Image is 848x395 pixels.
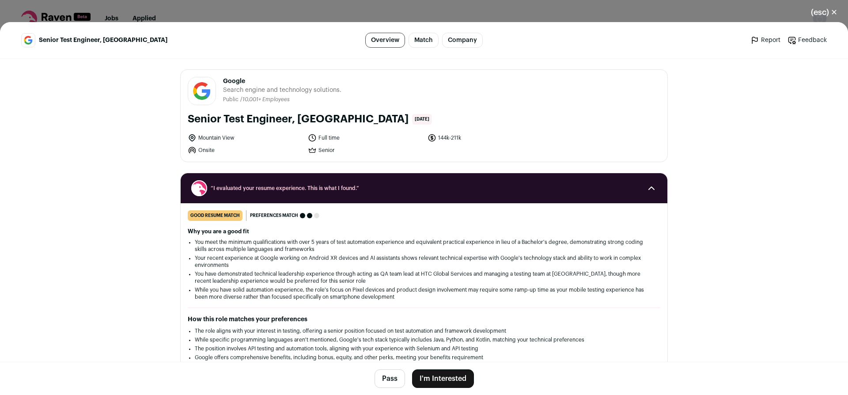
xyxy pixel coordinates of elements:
[442,33,483,48] a: Company
[308,146,423,155] li: Senior
[195,286,653,300] li: While you have solid automation experience, the role's focus on Pixel devices and product design ...
[240,96,290,103] li: /
[188,77,216,105] img: 8d2c6156afa7017e60e680d3937f8205e5697781b6c771928cb24e9df88505de.jpg
[409,33,439,48] a: Match
[308,133,423,142] li: Full time
[223,86,341,95] span: Search engine and technology solutions.
[412,114,432,125] span: [DATE]
[188,112,409,126] h1: Senior Test Engineer, [GEOGRAPHIC_DATA]
[211,185,637,192] span: “I evaluated your resume experience. This is what I found.”
[375,369,405,388] button: Pass
[365,33,405,48] a: Overview
[22,34,35,47] img: 8d2c6156afa7017e60e680d3937f8205e5697781b6c771928cb24e9df88505de.jpg
[195,239,653,253] li: You meet the minimum qualifications with over 5 years of test automation experience and equivalen...
[242,97,290,102] span: 10,001+ Employees
[223,96,240,103] li: Public
[195,327,653,334] li: The role aligns with your interest in testing, offering a senior position focused on test automat...
[195,254,653,269] li: Your recent experience at Google working on Android XR devices and AI assistants shows relevant t...
[800,3,848,22] button: Close modal
[195,345,653,352] li: The position involves API testing and automation tools, aligning with your experience with Seleni...
[188,146,303,155] li: Onsite
[428,133,542,142] li: 144k-211k
[412,369,474,388] button: I'm Interested
[188,133,303,142] li: Mountain View
[750,36,780,45] a: Report
[195,354,653,361] li: Google offers comprehensive benefits, including bonus, equity, and other perks, meeting your bene...
[188,210,242,221] div: good resume match
[195,270,653,285] li: You have demonstrated technical leadership experience through acting as QA team lead at HTC Globa...
[223,77,341,86] span: Google
[787,36,827,45] a: Feedback
[195,336,653,343] li: While specific programming languages aren't mentioned, Google's tech stack typically includes Jav...
[250,211,298,220] span: Preferences match
[188,315,660,324] h2: How this role matches your preferences
[188,228,660,235] h2: Why you are a good fit
[39,36,167,45] span: Senior Test Engineer, [GEOGRAPHIC_DATA]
